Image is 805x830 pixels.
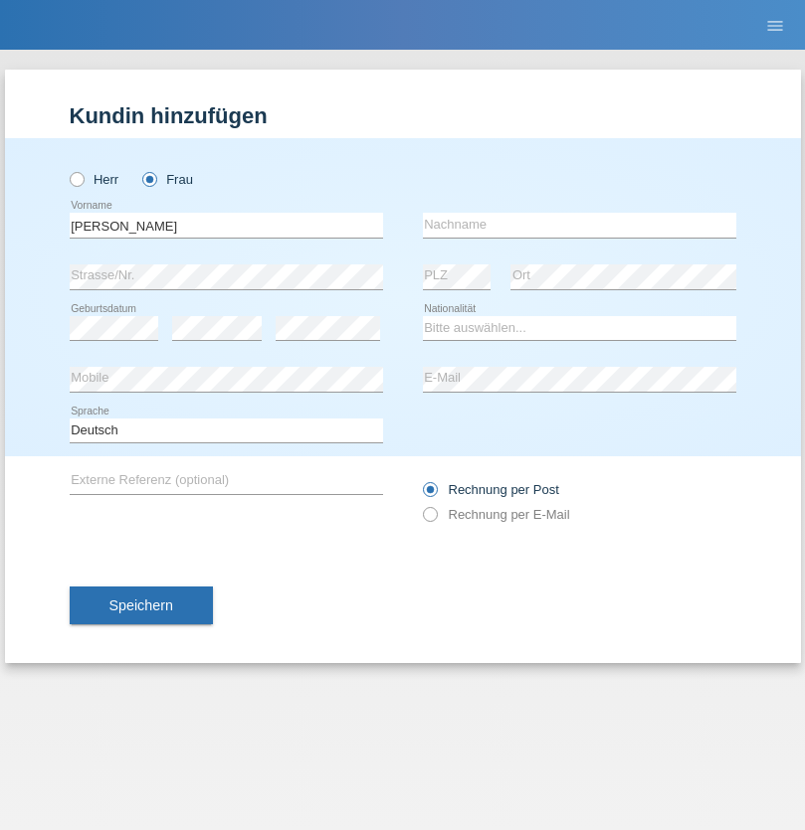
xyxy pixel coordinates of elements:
[70,103,736,128] h1: Kundin hinzufügen
[142,172,155,185] input: Frau
[765,16,785,36] i: menu
[423,482,559,497] label: Rechnung per Post
[423,482,436,507] input: Rechnung per Post
[109,597,173,613] span: Speichern
[70,172,83,185] input: Herr
[755,19,795,31] a: menu
[70,172,119,187] label: Herr
[142,172,193,187] label: Frau
[423,507,570,522] label: Rechnung per E-Mail
[70,586,213,624] button: Speichern
[423,507,436,532] input: Rechnung per E-Mail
